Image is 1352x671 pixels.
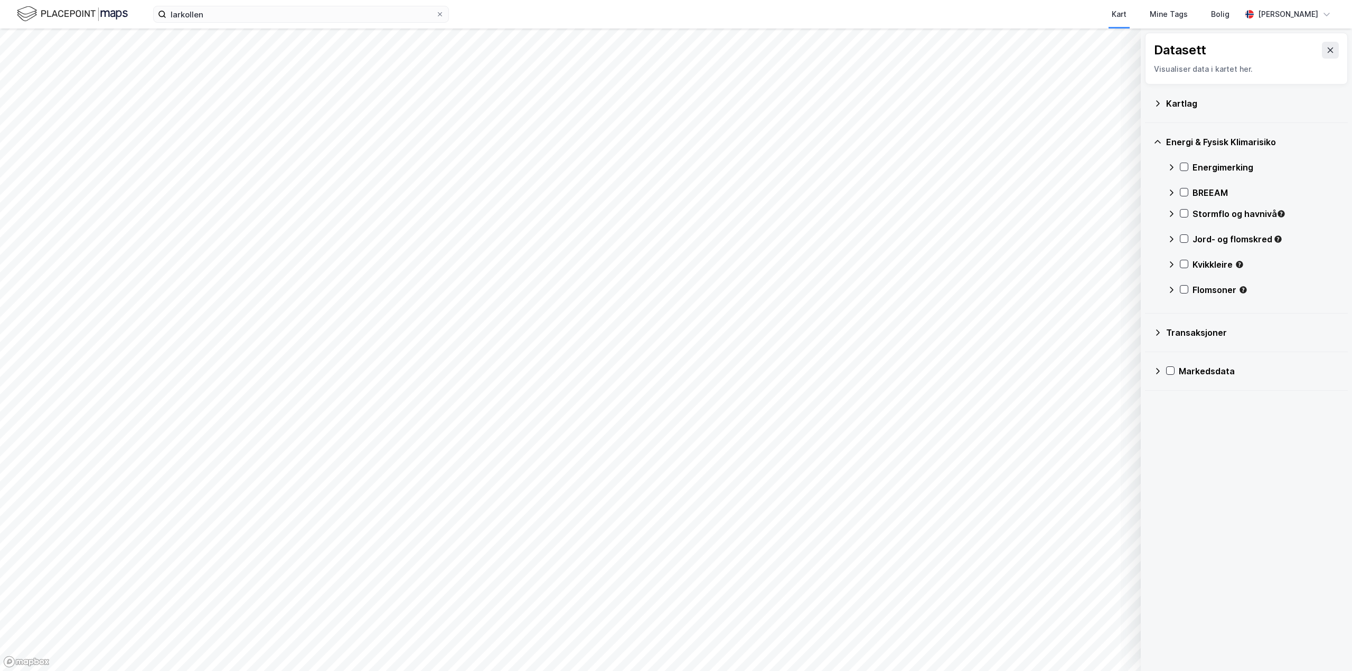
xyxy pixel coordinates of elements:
[17,5,128,23] img: logo.f888ab2527a4732fd821a326f86c7f29.svg
[1150,8,1188,21] div: Mine Tags
[1193,258,1339,271] div: Kvikkleire
[1238,285,1248,295] div: Tooltip anchor
[1154,63,1339,75] div: Visualiser data i kartet her.
[1211,8,1229,21] div: Bolig
[1258,8,1318,21] div: [PERSON_NAME]
[1273,234,1283,244] div: Tooltip anchor
[1166,97,1339,110] div: Kartlag
[1154,42,1206,59] div: Datasett
[166,6,436,22] input: Søk på adresse, matrikkel, gårdeiere, leietakere eller personer
[1193,207,1339,220] div: Stormflo og havnivå
[1299,620,1352,671] iframe: Chat Widget
[1193,161,1339,174] div: Energimerking
[3,656,50,668] a: Mapbox homepage
[1193,186,1339,199] div: BREEAM
[1276,209,1286,219] div: Tooltip anchor
[1193,233,1339,245] div: Jord- og flomskred
[1299,620,1352,671] div: Kontrollprogram for chat
[1112,8,1126,21] div: Kart
[1235,260,1244,269] div: Tooltip anchor
[1166,136,1339,148] div: Energi & Fysisk Klimarisiko
[1166,326,1339,339] div: Transaksjoner
[1179,365,1339,377] div: Markedsdata
[1193,283,1339,296] div: Flomsoner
